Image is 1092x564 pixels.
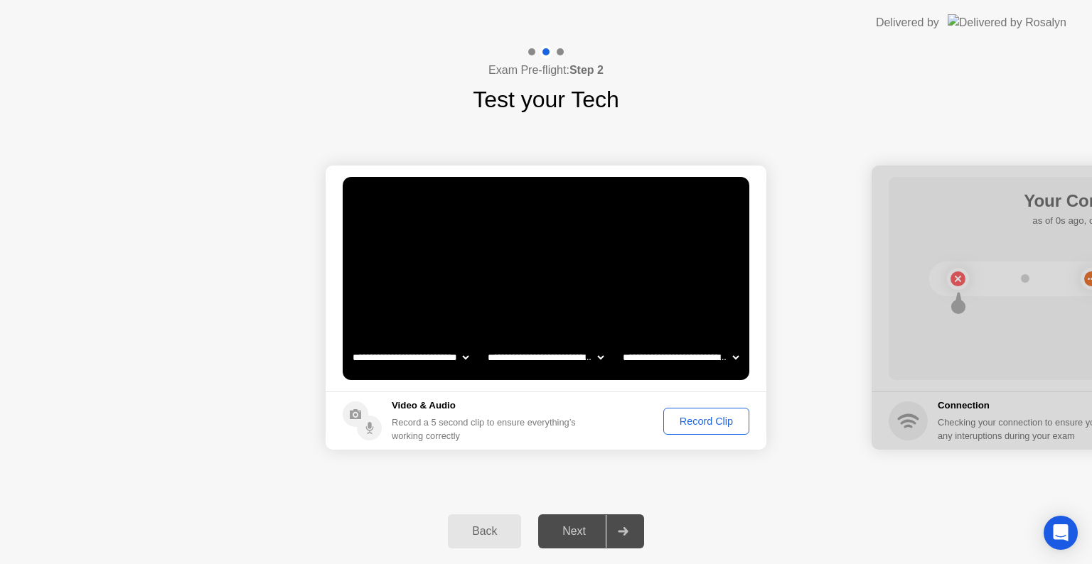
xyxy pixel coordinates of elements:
[663,408,749,435] button: Record Clip
[538,514,644,548] button: Next
[569,64,604,76] b: Step 2
[452,525,517,538] div: Back
[1044,516,1078,550] div: Open Intercom Messenger
[542,525,606,538] div: Next
[485,343,606,372] select: Available speakers
[488,62,604,79] h4: Exam Pre-flight:
[948,14,1066,31] img: Delivered by Rosalyn
[392,416,582,443] div: Record a 5 second clip to ensure everything’s working correctly
[350,343,471,372] select: Available cameras
[668,416,744,427] div: Record Clip
[392,398,582,413] h5: Video & Audio
[876,14,939,31] div: Delivered by
[620,343,742,372] select: Available microphones
[473,82,619,116] h1: Test your Tech
[448,514,521,548] button: Back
